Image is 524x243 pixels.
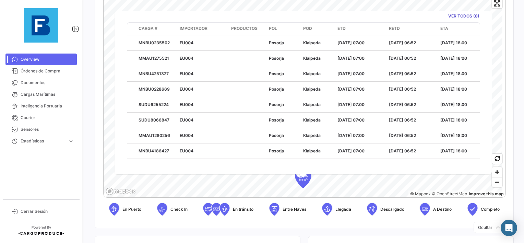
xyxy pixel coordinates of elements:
a: Órdenes de Compra [5,65,77,77]
span: [DATE] 07:00 [337,148,365,153]
span: Posorja [269,71,284,76]
span: Sensores [21,126,74,132]
span: EU004 [180,133,193,138]
a: VER TODOS (8) [448,13,479,19]
span: EU004 [180,102,193,107]
span: Courier [21,115,74,121]
span: Zoom out [492,177,502,187]
a: OpenStreetMap [432,191,467,196]
a: Courier [5,112,77,124]
span: [DATE] 06:52 [389,86,416,92]
span: Posorja [269,86,284,92]
div: MNBU0228669 [139,86,174,92]
datatable-header-cell: POD [300,23,335,35]
a: Mapbox [410,191,430,196]
span: ETD [337,25,346,32]
span: Productos [231,25,258,32]
span: [DATE] 07:00 [337,71,365,76]
span: [DATE] 18:00 [440,102,467,107]
div: MMAU1275521 [139,55,174,61]
span: [DATE] 18:00 [440,40,467,45]
a: Inteligencia Portuaria [5,100,77,112]
div: MMAU1280256 [139,132,174,139]
span: ETA [440,25,448,32]
span: [DATE] 07:00 [337,56,365,61]
span: Overview [21,56,74,62]
span: EU004 [180,40,193,45]
span: En Puerto [122,206,141,212]
span: Completo [481,206,500,212]
span: [DATE] 18:00 [440,71,467,76]
span: [DATE] 06:52 [389,56,416,61]
datatable-header-cell: RETD [386,23,438,35]
datatable-header-cell: ETD [335,23,386,35]
span: expand_more [68,138,74,144]
span: Klaipeda [303,117,321,123]
span: [DATE] 07:00 [337,133,365,138]
div: MNBU4186427 [139,148,174,154]
span: RETD [389,25,400,32]
a: Overview [5,54,77,65]
span: Órdenes de Compra [21,68,74,74]
span: Documentos [21,80,74,86]
div: Map marker [295,167,311,188]
datatable-header-cell: POL [266,23,300,35]
span: POD [303,25,312,32]
span: Estadísticas [21,138,65,144]
span: [DATE] 06:52 [389,133,416,138]
span: [DATE] 18:00 [440,86,467,92]
span: [DATE] 07:00 [337,86,365,92]
span: Klaipeda [303,133,321,138]
button: Zoom in [492,167,502,177]
datatable-header-cell: ETA [438,23,489,35]
div: MNBU4251327 [139,71,174,77]
span: Klaipeda [303,40,321,45]
span: Carga # [139,25,157,32]
div: SUDU8066847 [139,117,174,123]
span: Posorja [269,148,284,153]
span: Cerrar Sesión [21,208,74,215]
span: Klaipeda [303,148,321,153]
span: Klaipeda [303,71,321,76]
span: [DATE] 06:52 [389,71,416,76]
a: Mapbox logo [106,187,136,195]
span: Cargas Marítimas [21,91,74,97]
button: Ocultar [474,222,505,233]
span: EU004 [180,117,193,123]
span: POL [269,25,277,32]
datatable-header-cell: Importador [177,23,228,35]
span: Descargado [380,206,404,212]
div: MNBU0235502 [139,40,174,46]
span: [DATE] 07:00 [337,102,365,107]
span: Klaipeda [303,86,321,92]
span: [DATE] 18:00 [440,133,467,138]
span: EU004 [180,86,193,92]
span: EU004 [180,71,193,76]
div: Abrir Intercom Messenger [501,220,517,236]
span: Posorja [269,117,284,123]
span: Posorja [269,133,284,138]
span: Klaipeda [303,102,321,107]
span: [DATE] 18:00 [440,117,467,123]
span: Llegada [335,206,351,212]
span: Posorja [269,56,284,61]
span: [DATE] 06:52 [389,117,416,123]
a: Sensores [5,124,77,135]
span: [DATE] 06:52 [389,102,416,107]
span: Inteligencia Portuaria [21,103,74,109]
span: [DATE] 06:52 [389,40,416,45]
span: En tránsito [233,206,253,212]
span: Check In [170,206,188,212]
span: Klaipeda [303,56,321,61]
div: SUDU6255224 [139,102,174,108]
a: Cargas Marítimas [5,89,77,100]
datatable-header-cell: Carga # [136,23,177,35]
a: Documentos [5,77,77,89]
span: Importador [180,25,207,32]
span: EU004 [180,56,193,61]
span: [DATE] 18:00 [440,148,467,153]
span: Posorja [269,40,284,45]
datatable-header-cell: Productos [228,23,266,35]
span: [DATE] 18:00 [440,56,467,61]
